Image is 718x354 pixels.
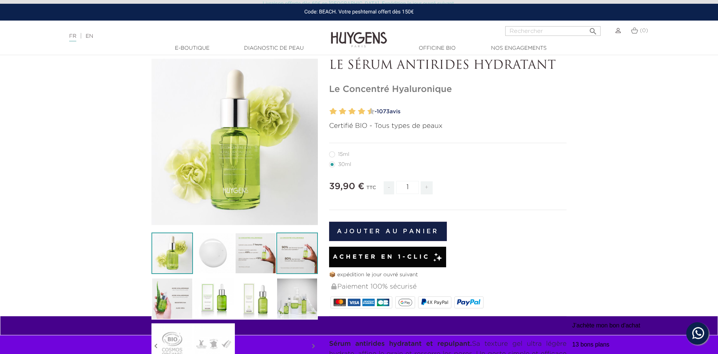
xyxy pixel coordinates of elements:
div: TTC [366,180,376,200]
label: 7 [356,106,359,117]
i:  [589,25,598,34]
label: 8 [359,106,365,117]
span: 39,90 € [329,182,364,191]
button:  [586,24,600,34]
a: FR [69,34,76,41]
strong: Sérum antirides hydratant et repulpant. [329,341,472,347]
h1: Le Concentré Hyaluronique [329,84,567,95]
img: CB_NATIONALE [377,299,389,306]
label: 9 [366,106,368,117]
p: 📦 expédition le jour ouvré suivant [329,271,567,279]
img: google_pay [398,299,412,306]
span: + [421,181,433,194]
span: 4X PayPal [427,300,448,305]
p: Certifié BIO - Tous types de peaux [329,121,567,131]
span: 1073 [377,109,390,114]
input: Rechercher [505,26,601,36]
label: 6 [350,106,356,117]
span: - [384,181,394,194]
img: MASTERCARD [334,299,346,306]
a: -1073avis [372,106,567,117]
a: EN [86,34,93,39]
img: Le Concentré Hyaluronique [193,278,234,319]
img: AMEX [362,299,375,306]
input: Quantité [396,181,419,194]
label: 2 [331,106,337,117]
img: Huygens [331,20,387,49]
label: 4 [341,106,346,117]
label: 5 [347,106,350,117]
label: 3 [337,106,340,117]
div: Paiement 100% sécurisé [331,279,567,295]
div: | [65,32,294,41]
img: Le Concentré Hyaluronique [151,233,193,274]
label: 15ml [329,151,358,157]
a: Diagnostic de peau [236,44,311,52]
img: Paiement 100% sécurisé [331,283,337,289]
img: VISA [348,299,360,306]
p: LE SÉRUM ANTIRIDES HYDRATANT [329,59,567,73]
a: E-Boutique [155,44,230,52]
label: 10 [369,106,375,117]
label: 30ml [329,161,360,167]
a: Nos engagements [481,44,556,52]
a: Officine Bio [400,44,475,52]
label: 1 [328,106,331,117]
span: (0) [640,28,648,33]
button: Ajouter au panier [329,222,447,241]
